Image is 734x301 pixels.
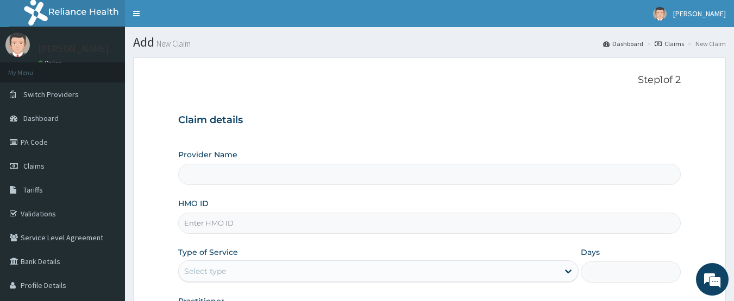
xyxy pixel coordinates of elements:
p: [PERSON_NAME] [38,44,109,54]
img: User Image [5,33,30,57]
span: [PERSON_NAME] [673,9,726,18]
a: Claims [655,39,684,48]
span: Dashboard [23,113,59,123]
span: Claims [23,161,45,171]
h1: Add [133,35,726,49]
span: Tariffs [23,185,43,195]
li: New Claim [685,39,726,48]
label: Provider Name [178,149,237,160]
h3: Claim details [178,114,681,126]
label: Days [581,247,600,258]
div: Select type [184,266,226,277]
small: New Claim [154,40,191,48]
input: Enter HMO ID [178,213,681,234]
label: Type of Service [178,247,238,258]
a: Online [38,59,64,67]
span: Switch Providers [23,89,79,99]
a: Dashboard [603,39,643,48]
label: HMO ID [178,198,209,209]
img: User Image [653,7,667,21]
p: Step 1 of 2 [178,74,681,86]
